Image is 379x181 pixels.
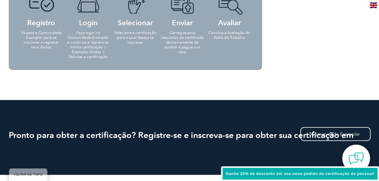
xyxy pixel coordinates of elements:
font: Enviar [172,18,193,27]
a: VOLTAR AO TOPO [9,168,47,181]
h2: Pronto para obter a certificação? Registre-se e inscreva-se para obter sua certificação em [9,130,371,140]
img: en [370,2,377,8]
a: Comunidade Exemplar [300,127,371,141]
p: Faça login na Comunidade Exemplar e continue a: Gerenciar minha certificação > Exemplar Global > ... [67,30,110,59]
img: contact-chat.png [349,151,364,166]
font: Registro [27,18,55,27]
p: Selecione a certificação para a qual deseja se inscrever [114,30,157,45]
p: Carregue seus requisitos de certificado de treinamento de auditor e pague sua taxa [161,30,204,54]
p: Vá para a Comunidade Exemplar para se inscrever e registrar seus dados [20,30,63,50]
span: Ganhe 20% de desconto em seu novo pedido de certificação de pessoal! [226,171,374,176]
font: Login [79,18,98,27]
font: Selecionar [118,18,153,27]
p: Conclua a Avaliação do Estilo de Trabalho [208,30,251,40]
font: Avaliar [218,18,241,27]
